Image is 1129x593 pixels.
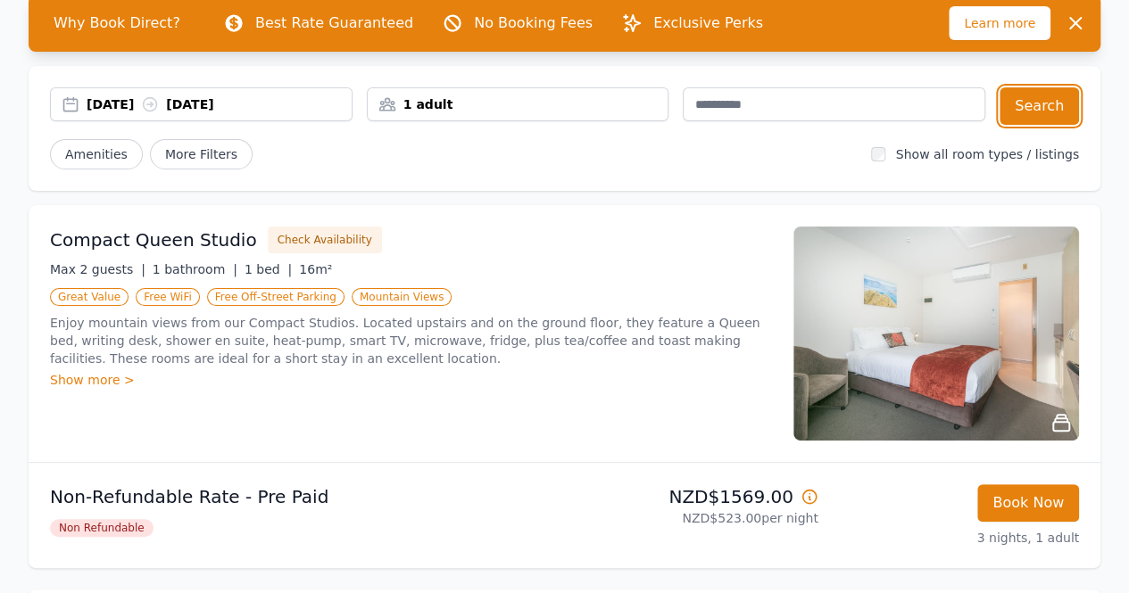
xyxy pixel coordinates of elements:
[39,5,195,41] span: Why Book Direct?
[352,288,452,306] span: Mountain Views
[50,371,772,389] div: Show more >
[268,226,382,253] button: Check Availability
[977,484,1079,522] button: Book Now
[299,262,332,276] span: 16m²
[368,95,668,113] div: 1 adult
[245,262,292,276] span: 1 bed |
[50,484,558,509] p: Non-Refundable Rate - Pre Paid
[50,288,129,306] span: Great Value
[50,314,772,367] p: Enjoy mountain views from our Compact Studios. Located upstairs and on the ground floor, they fea...
[653,12,763,34] p: Exclusive Perks
[474,12,593,34] p: No Booking Fees
[572,509,818,527] p: NZD$523.00 per night
[949,6,1050,40] span: Learn more
[50,262,145,276] span: Max 2 guests |
[572,484,818,509] p: NZD$1569.00
[50,227,257,252] h3: Compact Queen Studio
[896,147,1079,161] label: Show all room types / listings
[153,262,237,276] span: 1 bathroom |
[87,95,352,113] div: [DATE] [DATE]
[1000,87,1079,125] button: Search
[150,139,253,169] span: More Filters
[255,12,413,34] p: Best Rate Guaranteed
[207,288,345,306] span: Free Off-Street Parking
[50,139,143,169] button: Amenities
[833,529,1079,547] p: 3 nights, 1 adult
[136,288,200,306] span: Free WiFi
[50,519,154,537] span: Non Refundable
